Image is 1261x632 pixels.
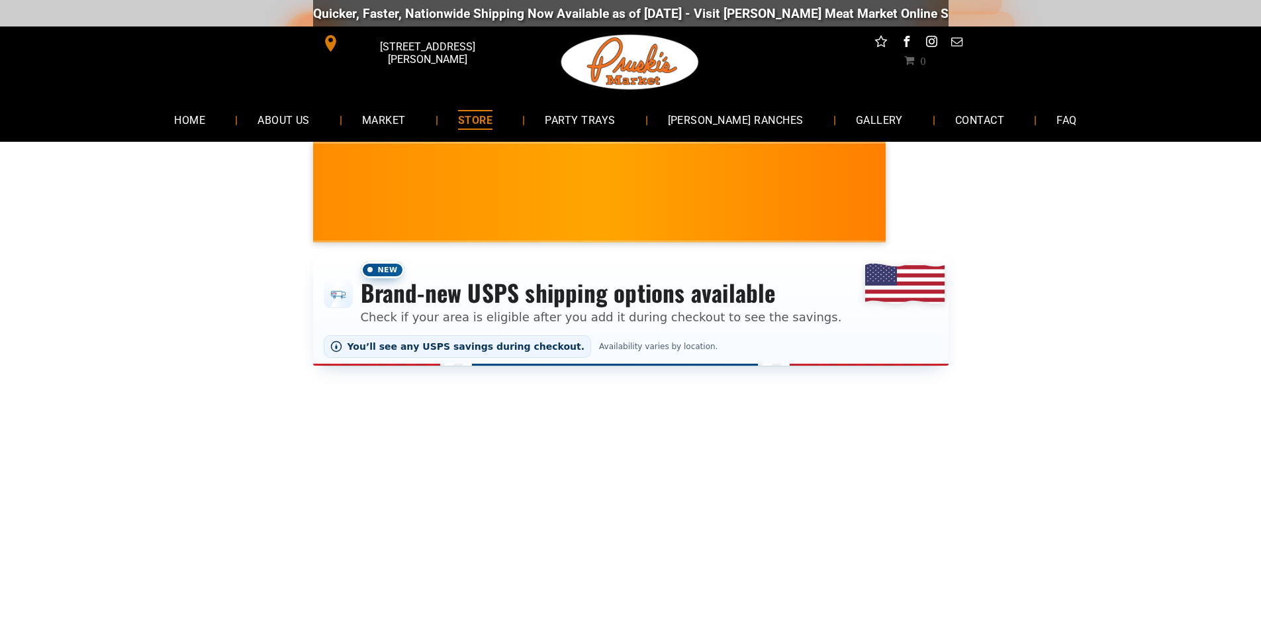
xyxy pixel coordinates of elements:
a: FAQ [1037,102,1096,137]
a: Social network [872,33,890,54]
a: HOME [154,102,225,137]
span: New [361,262,404,278]
div: Shipping options announcement [313,253,949,366]
a: STORE [438,102,512,137]
img: Pruski-s+Market+HQ+Logo2-1920w.png [559,26,702,98]
a: ABOUT US [238,102,330,137]
span: [PERSON_NAME] MARKET [880,201,1140,223]
a: [PERSON_NAME] RANCHES [648,102,823,137]
div: Quicker, Faster, Nationwide Shipping Now Available as of [DATE] - Visit [PERSON_NAME] Meat Market... [308,6,1110,21]
a: CONTACT [935,102,1024,137]
a: email [948,33,965,54]
span: You’ll see any USPS savings during checkout. [348,341,585,352]
a: facebook [898,33,915,54]
a: [STREET_ADDRESS][PERSON_NAME] [313,33,516,54]
span: [STREET_ADDRESS][PERSON_NAME] [342,34,512,72]
p: Check if your area is eligible after you add it during checkout to see the savings. [361,308,842,326]
span: Availability varies by location. [596,342,720,351]
a: PARTY TRAYS [525,102,635,137]
a: instagram [923,33,940,54]
span: 0 [920,55,925,66]
a: MARKET [342,102,426,137]
h3: Brand-new USPS shipping options available [361,278,842,307]
a: GALLERY [836,102,923,137]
